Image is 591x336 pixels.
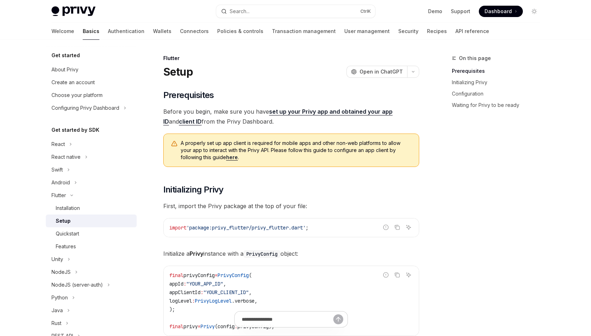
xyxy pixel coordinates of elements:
[163,249,419,259] span: Initialize a instance with a object:
[529,6,540,17] button: Toggle dark mode
[398,23,418,40] a: Security
[249,289,252,296] span: ,
[393,223,402,232] button: Copy the contents from the code block
[153,23,171,40] a: Wallets
[393,270,402,280] button: Copy the contents from the code block
[83,23,99,40] a: Basics
[452,77,546,88] a: Initializing Privy
[459,54,491,63] span: On this page
[46,189,137,202] button: Toggle Flutter section
[452,99,546,111] a: Waiting for Privy to be ready
[51,126,99,134] h5: Get started by SDK
[51,255,63,264] div: Unity
[360,68,403,75] span: Open in ChatGPT
[51,51,80,60] h5: Get started
[51,268,71,276] div: NodeJS
[46,253,137,266] button: Toggle Unity section
[451,8,470,15] a: Support
[452,65,546,77] a: Prerequisites
[190,250,203,257] strong: Privy
[169,272,184,278] span: final
[46,240,137,253] a: Features
[179,118,202,125] a: client ID
[46,202,137,215] a: Installation
[306,224,308,231] span: ;
[46,89,137,102] a: Choose your platform
[46,176,137,189] button: Toggle Android section
[181,140,412,161] span: A properly set up app client is required for mobile apps and other non-web platforms to allow you...
[346,66,407,78] button: Open in ChatGPT
[455,23,489,40] a: API reference
[226,154,238,161] a: here
[169,281,184,287] span: appId
[163,108,393,125] a: set up your Privy app and obtained your app ID
[46,63,137,76] a: About Privy
[217,23,263,40] a: Policies & controls
[163,65,193,78] h1: Setup
[242,311,333,327] input: Ask a question...
[46,138,137,151] button: Toggle React section
[56,217,71,225] div: Setup
[51,319,61,327] div: Rust
[163,184,224,195] span: Initializing Privy
[169,298,192,304] span: logLevel
[51,293,68,302] div: Python
[169,306,175,313] span: );
[51,178,70,187] div: Android
[201,289,203,296] span: :
[218,272,249,278] span: PrivyConfig
[404,270,413,280] button: Ask AI
[333,314,343,324] button: Send message
[485,8,512,15] span: Dashboard
[427,23,447,40] a: Recipes
[360,9,371,14] span: Ctrl K
[51,65,78,74] div: About Privy
[203,289,249,296] span: "YOUR_CLIENT_ID"
[243,250,280,258] code: PrivyConfig
[51,140,65,148] div: React
[381,270,390,280] button: Report incorrect code
[56,229,79,238] div: Quickstart
[452,88,546,99] a: Configuration
[169,224,186,231] span: import
[192,298,195,304] span: :
[46,163,137,176] button: Toggle Swift section
[171,140,178,147] svg: Warning
[186,281,223,287] span: "YOUR_APP_ID"
[163,90,214,101] span: Prerequisites
[479,6,523,17] a: Dashboard
[46,278,137,291] button: Toggle NodeJS (server-auth) section
[51,104,119,112] div: Configuring Privy Dashboard
[163,201,419,211] span: First, import the Privy package at the top of your file:
[216,5,375,18] button: Open search
[51,306,63,315] div: Java
[249,272,252,278] span: (
[108,23,144,40] a: Authentication
[184,281,186,287] span: :
[51,6,95,16] img: light logo
[46,102,137,114] button: Toggle Configuring Privy Dashboard section
[46,151,137,163] button: Toggle React native section
[51,23,74,40] a: Welcome
[169,289,201,296] span: appClientId
[180,23,209,40] a: Connectors
[272,23,336,40] a: Transaction management
[163,107,419,126] span: Before you begin, make sure you have and from the Privy Dashboard.
[46,317,137,330] button: Toggle Rust section
[46,227,137,240] a: Quickstart
[46,304,137,317] button: Toggle Java section
[46,291,137,304] button: Toggle Python section
[195,298,232,304] span: PrivyLogLevel
[230,7,250,16] div: Search...
[344,23,390,40] a: User management
[56,242,76,251] div: Features
[184,272,215,278] span: privyConfig
[46,215,137,227] a: Setup
[215,272,218,278] span: =
[51,153,81,161] div: React native
[51,78,95,87] div: Create an account
[163,55,419,62] div: Flutter
[223,281,226,287] span: ,
[46,76,137,89] a: Create an account
[51,281,103,289] div: NodeJS (server-auth)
